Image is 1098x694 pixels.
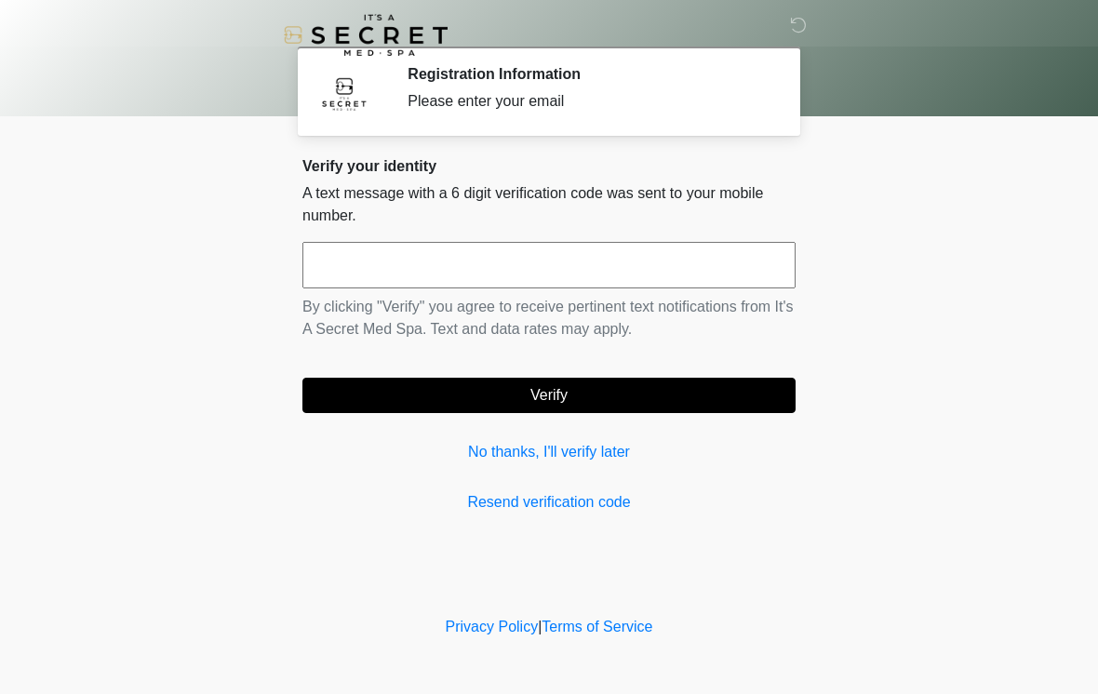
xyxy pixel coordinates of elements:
a: | [538,619,542,634]
div: Please enter your email [408,90,768,113]
p: A text message with a 6 digit verification code was sent to your mobile number. [302,182,796,227]
button: Verify [302,378,796,413]
a: Resend verification code [302,491,796,514]
h2: Verify your identity [302,157,796,175]
h2: Registration Information [408,65,768,83]
img: It's A Secret Med Spa Logo [284,14,448,56]
a: No thanks, I'll verify later [302,441,796,463]
img: Agent Avatar [316,65,372,121]
p: By clicking "Verify" you agree to receive pertinent text notifications from It's A Secret Med Spa... [302,296,796,340]
a: Privacy Policy [446,619,539,634]
a: Terms of Service [542,619,652,634]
